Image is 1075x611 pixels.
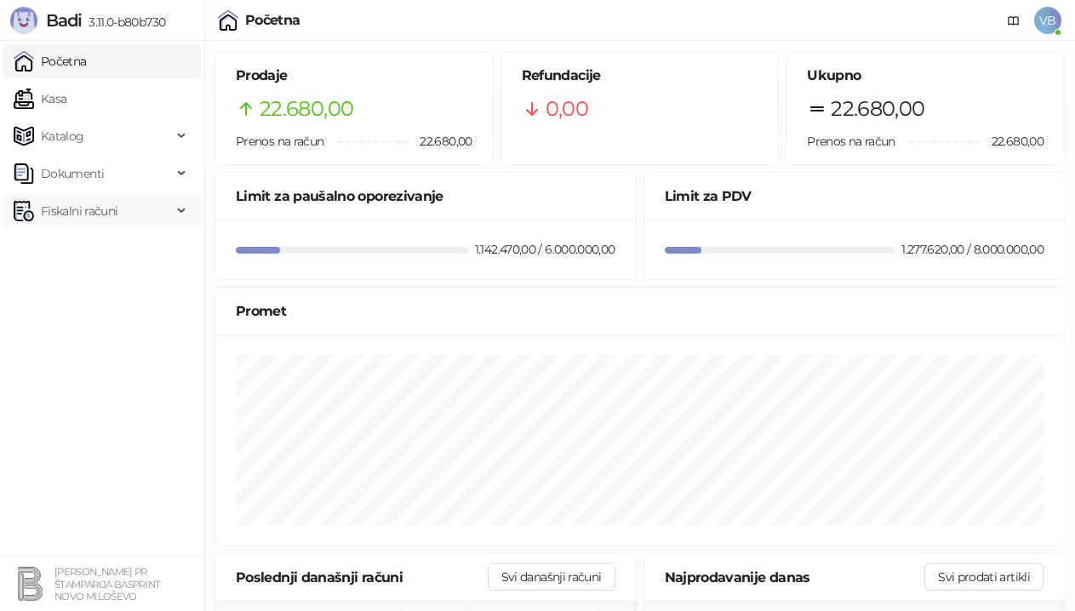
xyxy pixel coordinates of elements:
span: 22.680,00 [260,93,353,125]
span: 22.680,00 [408,132,472,151]
h5: Ukupno [807,66,1044,86]
span: 3.11.0-b80b730 [82,14,165,30]
span: VB [1034,7,1061,34]
span: Prenos na račun [236,134,323,149]
small: [PERSON_NAME] PR ŠTAMPARIJA BASPRINT NOVO MILOŠEVO [54,566,161,602]
span: 22.680,00 [831,93,924,125]
span: Badi [46,10,82,31]
img: Logo [10,7,37,34]
div: Najprodavanije danas [665,567,925,588]
div: Limit za PDV [665,186,1044,207]
h5: Prodaje [236,66,472,86]
span: 22.680,00 [980,132,1044,151]
div: Limit za paušalno oporezivanje [236,186,615,207]
span: 0,00 [546,93,588,125]
div: 1.277.620,00 / 8.000.000,00 [898,240,1047,259]
button: Svi prodati artikli [924,563,1044,591]
span: Fiskalni računi [41,194,117,228]
button: Svi današnji računi [488,563,615,591]
img: 64x64-companyLogo-f2502bd9-5580-44b6-8a07-fdca4e89aa2d.png [14,567,48,601]
span: Katalog [41,119,84,153]
span: Dokumenti [41,157,104,191]
a: Dokumentacija [1000,7,1027,34]
a: Kasa [14,82,66,116]
div: Poslednji današnji računi [236,567,488,588]
div: Početna [245,14,300,27]
div: 1.142.470,00 / 6.000.000,00 [472,240,619,259]
a: Početna [14,44,87,78]
span: Prenos na račun [807,134,895,149]
div: Promet [236,300,1044,322]
h5: Refundacije [522,66,758,86]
